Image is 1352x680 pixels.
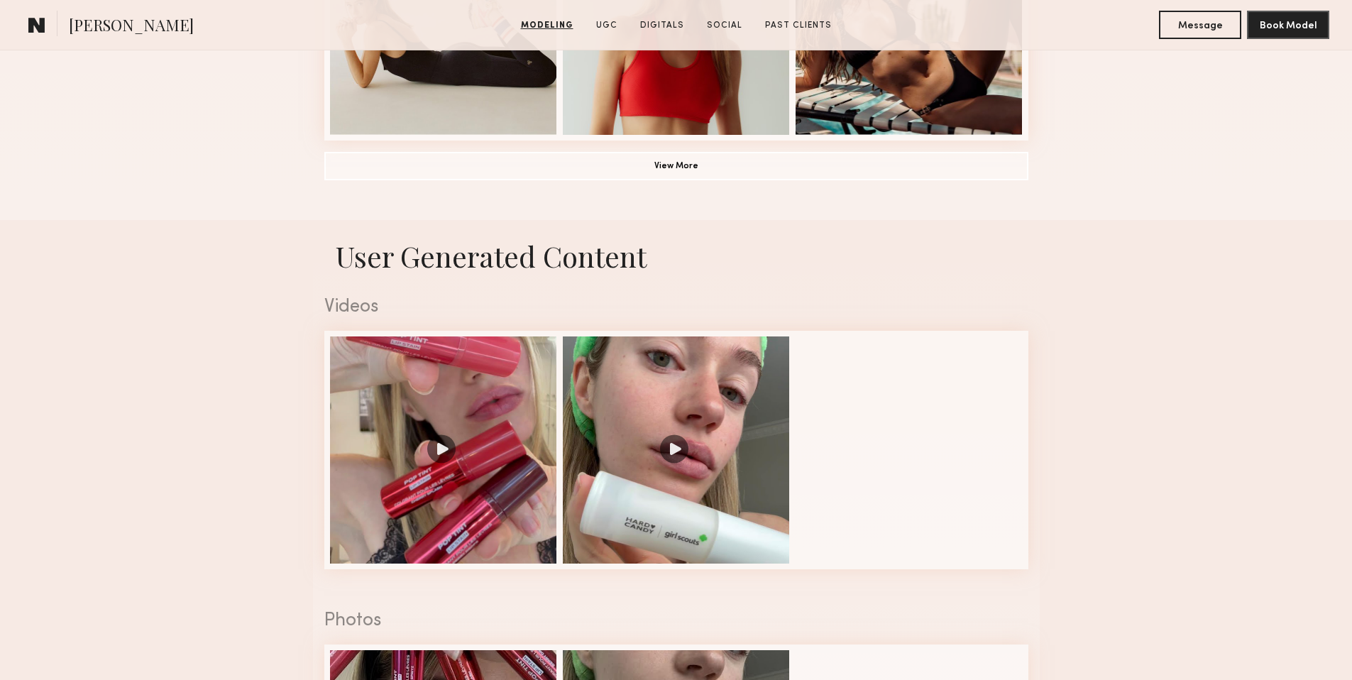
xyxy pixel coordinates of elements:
div: Videos [324,298,1028,317]
span: [PERSON_NAME] [69,14,194,39]
div: Photos [324,612,1028,630]
button: Book Model [1247,11,1329,39]
a: Book Model [1247,18,1329,31]
a: Digitals [634,19,690,32]
a: Past Clients [759,19,837,32]
a: UGC [590,19,623,32]
button: View More [324,152,1028,180]
button: Message [1159,11,1241,39]
h1: User Generated Content [313,237,1040,275]
a: Modeling [515,19,579,32]
a: Social [701,19,748,32]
